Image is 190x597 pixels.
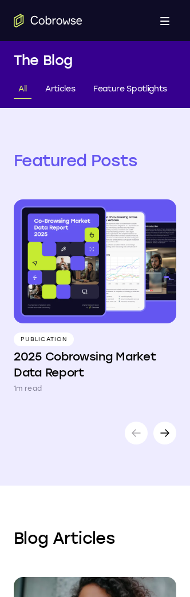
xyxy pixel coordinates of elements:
p: 1m read [14,383,42,394]
a: Go to the home page [14,14,82,27]
a: Publication 2025 Cobrowsing Market Data Report 1m read [14,199,176,394]
h2: Featured Posts [14,149,176,172]
a: Articles [41,80,80,99]
a: All [14,80,31,99]
h4: 2025 Cobrowsing Market Data Report [14,348,176,380]
h1: The Blog [14,50,176,71]
p: Publication [14,332,74,346]
img: 2025 Cobrowsing Market Data Report [14,199,176,323]
h2: Blog Articles [14,527,176,550]
a: Feature Spotlights [89,80,172,99]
